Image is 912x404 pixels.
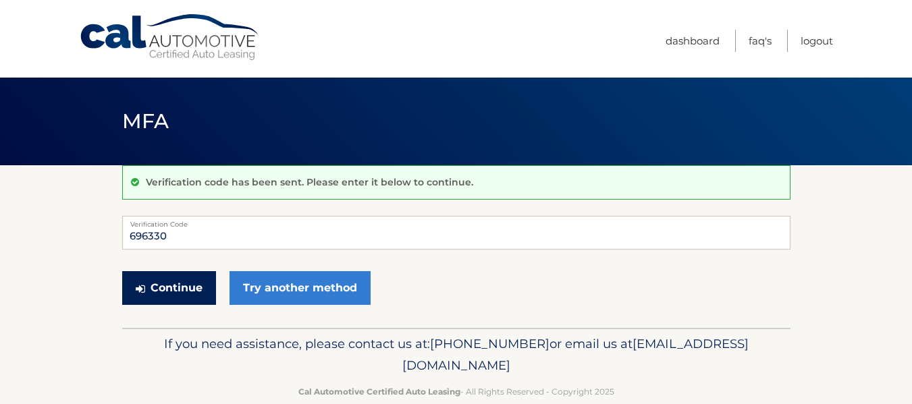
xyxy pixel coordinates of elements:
span: [PHONE_NUMBER] [430,336,549,351]
span: [EMAIL_ADDRESS][DOMAIN_NAME] [402,336,749,373]
input: Verification Code [122,216,790,250]
a: Cal Automotive [79,13,261,61]
button: Continue [122,271,216,305]
a: FAQ's [749,30,772,52]
p: If you need assistance, please contact us at: or email us at [131,333,782,376]
a: Dashboard [666,30,720,52]
p: - All Rights Reserved - Copyright 2025 [131,384,782,399]
a: Logout [801,30,833,52]
strong: Cal Automotive Certified Auto Leasing [298,386,460,397]
label: Verification Code [122,216,790,227]
a: Try another method [230,271,371,305]
p: Verification code has been sent. Please enter it below to continue. [146,176,473,188]
span: MFA [122,109,169,134]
